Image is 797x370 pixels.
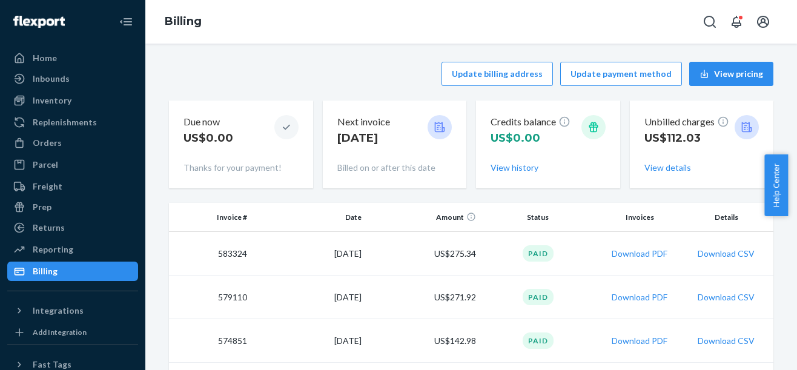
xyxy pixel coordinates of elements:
[523,332,554,349] div: Paid
[684,203,773,232] th: Details
[33,159,58,171] div: Parcel
[252,319,366,363] td: [DATE]
[7,197,138,217] a: Prep
[595,203,684,232] th: Invoices
[491,162,538,174] button: View history
[612,335,667,347] button: Download PDF
[481,203,595,232] th: Status
[7,155,138,174] a: Parcel
[751,10,775,34] button: Open account menu
[33,137,62,149] div: Orders
[7,262,138,281] a: Billing
[33,265,58,277] div: Billing
[698,10,722,34] button: Open Search Box
[366,319,481,363] td: US$142.98
[491,131,540,145] span: US$0.00
[7,325,138,340] a: Add Integration
[698,291,755,303] button: Download CSV
[252,232,366,276] td: [DATE]
[689,62,773,86] button: View pricing
[33,94,71,107] div: Inventory
[13,16,65,28] img: Flexport logo
[7,240,138,259] a: Reporting
[252,276,366,319] td: [DATE]
[337,162,452,174] p: Billed on or after this date
[184,162,299,174] p: Thanks for your payment!
[724,10,749,34] button: Open notifications
[612,291,667,303] button: Download PDF
[165,15,202,28] a: Billing
[698,248,755,260] button: Download CSV
[366,232,481,276] td: US$275.34
[366,203,481,232] th: Amount
[337,115,390,129] p: Next invoice
[523,289,554,305] div: Paid
[7,218,138,237] a: Returns
[7,177,138,196] a: Freight
[644,130,729,146] p: US$112.03
[7,301,138,320] button: Integrations
[764,154,788,216] button: Help Center
[7,133,138,153] a: Orders
[33,327,87,337] div: Add Integration
[33,243,73,256] div: Reporting
[523,245,554,262] div: Paid
[337,130,390,146] p: [DATE]
[33,201,51,213] div: Prep
[560,62,682,86] button: Update payment method
[33,222,65,234] div: Returns
[169,203,252,232] th: Invoice #
[252,203,366,232] th: Date
[184,130,233,146] p: US$0.00
[169,319,252,363] td: 574851
[33,305,84,317] div: Integrations
[7,91,138,110] a: Inventory
[644,162,691,174] button: View details
[33,73,70,85] div: Inbounds
[441,62,553,86] button: Update billing address
[155,4,211,39] ol: breadcrumbs
[114,10,138,34] button: Close Navigation
[169,232,252,276] td: 583324
[33,180,62,193] div: Freight
[644,115,729,129] p: Unbilled charges
[7,113,138,132] a: Replenishments
[612,248,667,260] button: Download PDF
[491,115,570,129] p: Credits balance
[184,115,233,129] p: Due now
[366,276,481,319] td: US$271.92
[720,334,785,364] iframe: Opens a widget where you can chat to one of our agents
[169,276,252,319] td: 579110
[33,52,57,64] div: Home
[33,116,97,128] div: Replenishments
[7,69,138,88] a: Inbounds
[7,48,138,68] a: Home
[698,335,755,347] button: Download CSV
